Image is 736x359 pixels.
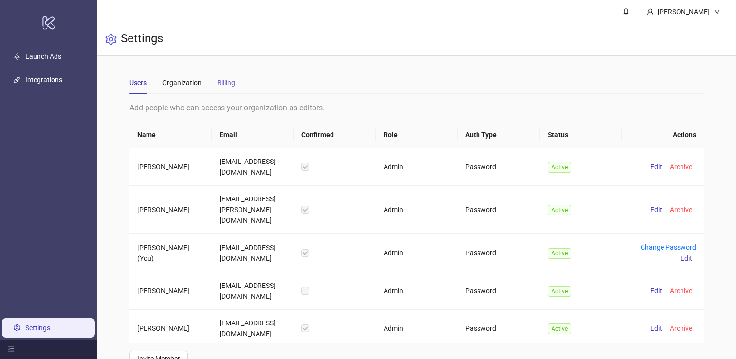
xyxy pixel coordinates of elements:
span: Edit [650,206,662,214]
span: Archive [670,163,692,171]
td: [PERSON_NAME] (You) [129,234,211,272]
td: [PERSON_NAME] [129,310,211,347]
span: Edit [650,163,662,171]
span: Active [548,162,571,173]
td: Admin [376,186,458,234]
span: user [647,8,654,15]
div: Users [129,77,147,88]
td: Admin [376,310,458,347]
span: setting [105,34,117,45]
th: Status [540,122,622,148]
span: Archive [670,287,692,295]
span: Edit [650,287,662,295]
h3: Settings [121,31,163,48]
span: Archive [670,206,692,214]
div: Add people who can access your organization as editors. [129,102,703,114]
td: Admin [376,234,458,272]
span: down [714,8,720,15]
button: Archive [666,285,696,297]
td: [EMAIL_ADDRESS][DOMAIN_NAME] [212,310,294,347]
button: Edit [646,285,666,297]
th: Name [129,122,211,148]
th: Confirmed [294,122,375,148]
button: Edit [646,161,666,173]
div: Billing [217,77,235,88]
td: Admin [376,148,458,186]
span: Active [548,323,571,334]
td: Password [458,272,539,310]
td: Password [458,234,539,272]
td: [EMAIL_ADDRESS][DOMAIN_NAME] [212,272,294,310]
button: Archive [666,161,696,173]
th: Email [212,122,294,148]
div: Organization [162,77,202,88]
td: [EMAIL_ADDRESS][DOMAIN_NAME] [212,234,294,272]
td: [PERSON_NAME] [129,272,211,310]
span: bell [623,8,629,15]
span: Active [548,286,571,297]
button: Archive [666,204,696,215]
span: Edit [650,324,662,332]
a: Change Password [641,243,696,251]
td: Admin [376,272,458,310]
span: Active [548,205,571,215]
a: Integrations [25,76,62,84]
td: [EMAIL_ADDRESS][DOMAIN_NAME] [212,148,294,186]
span: Edit [681,254,692,262]
td: [PERSON_NAME] [129,148,211,186]
span: Archive [670,324,692,332]
td: Password [458,310,539,347]
a: Settings [25,324,50,332]
td: Password [458,148,539,186]
th: Actions [622,122,703,148]
th: Role [376,122,458,148]
td: [PERSON_NAME] [129,186,211,234]
button: Archive [666,323,696,334]
button: Edit [646,323,666,334]
td: Password [458,186,539,234]
button: Edit [677,252,696,264]
td: [EMAIL_ADDRESS][PERSON_NAME][DOMAIN_NAME] [212,186,294,234]
th: Auth Type [458,122,539,148]
button: Edit [646,204,666,215]
span: Active [548,248,571,259]
span: menu-fold [8,346,15,353]
a: Launch Ads [25,53,61,60]
div: [PERSON_NAME] [654,6,714,17]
